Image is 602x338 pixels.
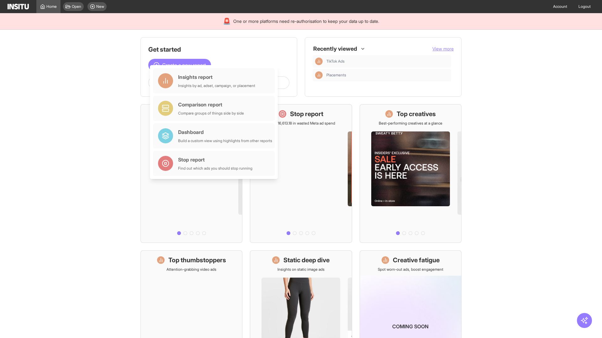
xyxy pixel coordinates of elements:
[46,4,57,9] span: Home
[326,73,449,78] span: Placements
[223,17,231,26] div: 🚨
[315,58,323,65] div: Insights
[326,73,346,78] span: Placements
[178,73,255,81] div: Insights report
[140,104,242,243] a: What's live nowSee all active ads instantly
[397,110,436,118] h1: Top creatives
[148,45,289,54] h1: Get started
[379,121,442,126] p: Best-performing creatives at a glance
[178,101,244,108] div: Comparison report
[432,46,454,51] span: View more
[290,110,323,118] h1: Stop report
[178,128,272,136] div: Dashboard
[360,104,462,243] a: Top creativesBest-performing creatives at a glance
[178,138,272,143] div: Build a custom view using highlights from other reports
[250,104,352,243] a: Stop reportSave £16,613.18 in wasted Meta ad spend
[168,256,226,264] h1: Top thumbstoppers
[326,59,345,64] span: TikTok Ads
[96,4,104,9] span: New
[178,111,244,116] div: Compare groups of things side by side
[315,71,323,79] div: Insights
[8,4,29,9] img: Logo
[277,267,325,272] p: Insights on static image ads
[166,267,216,272] p: Attention-grabbing video ads
[432,46,454,52] button: View more
[267,121,335,126] p: Save £16,613.18 in wasted Meta ad spend
[178,83,255,88] div: Insights by ad, adset, campaign, or placement
[72,4,81,9] span: Open
[326,59,449,64] span: TikTok Ads
[283,256,330,264] h1: Static deep dive
[162,61,206,69] span: Create a new report
[178,156,252,163] div: Stop report
[148,59,211,71] button: Create a new report
[178,166,252,171] div: Find out which ads you should stop running
[233,18,379,24] span: One or more platforms need re-authorisation to keep your data up to date.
